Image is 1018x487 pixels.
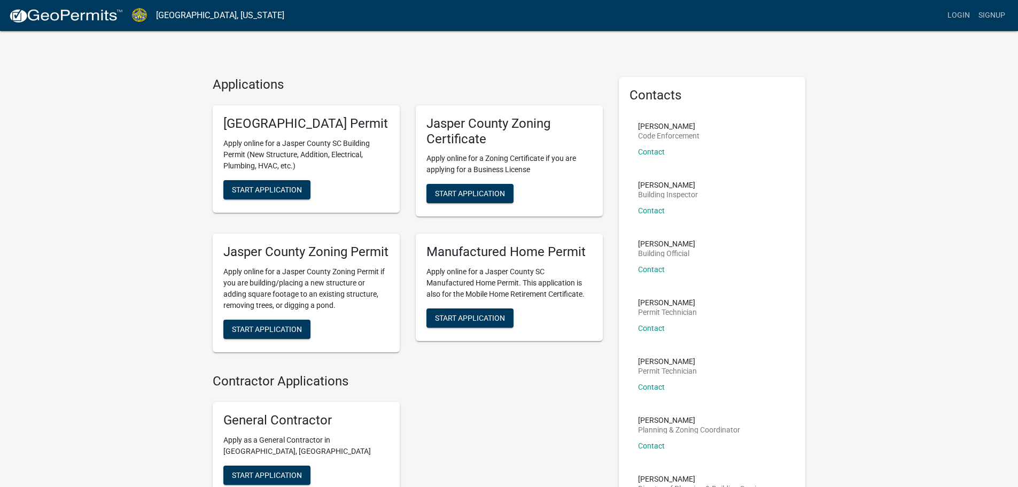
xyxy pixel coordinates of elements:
p: Permit Technician [638,308,697,316]
p: Building Inspector [638,191,698,198]
p: Apply online for a Zoning Certificate if you are applying for a Business License [426,153,592,175]
button: Start Application [426,184,514,203]
a: Login [943,5,974,26]
h5: [GEOGRAPHIC_DATA] Permit [223,116,389,132]
p: [PERSON_NAME] [638,416,740,424]
p: [PERSON_NAME] [638,122,700,130]
h5: General Contractor [223,413,389,428]
span: Start Application [232,470,302,479]
wm-workflow-list-section: Applications [213,77,603,361]
p: [PERSON_NAME] [638,181,698,189]
span: Start Application [232,185,302,194]
h5: Contacts [630,88,795,103]
a: Contact [638,148,665,156]
a: Contact [638,383,665,391]
p: Apply online for a Jasper County SC Building Permit (New Structure, Addition, Electrical, Plumbin... [223,138,389,172]
a: Contact [638,324,665,333]
span: Start Application [435,189,505,198]
h5: Jasper County Zoning Certificate [426,116,592,147]
p: Apply as a General Contractor in [GEOGRAPHIC_DATA], [GEOGRAPHIC_DATA] [223,435,389,457]
h4: Contractor Applications [213,374,603,389]
p: [PERSON_NAME] [638,475,767,483]
p: [PERSON_NAME] [638,299,697,306]
p: Code Enforcement [638,132,700,140]
a: Contact [638,206,665,215]
h5: Jasper County Zoning Permit [223,244,389,260]
a: Signup [974,5,1009,26]
p: Planning & Zoning Coordinator [638,426,740,434]
p: Permit Technician [638,367,697,375]
span: Start Application [232,325,302,334]
p: Apply online for a Jasper County Zoning Permit if you are building/placing a new structure or add... [223,266,389,311]
a: Contact [638,265,665,274]
button: Start Application [223,466,310,485]
img: Jasper County, South Carolina [131,8,147,22]
button: Start Application [223,180,310,199]
p: [PERSON_NAME] [638,358,697,365]
span: Start Application [435,314,505,322]
a: [GEOGRAPHIC_DATA], [US_STATE] [156,6,284,25]
button: Start Application [223,320,310,339]
a: Contact [638,442,665,450]
h4: Applications [213,77,603,92]
p: Building Official [638,250,695,257]
p: Apply online for a Jasper County SC Manufactured Home Permit. This application is also for the Mo... [426,266,592,300]
h5: Manufactured Home Permit [426,244,592,260]
p: [PERSON_NAME] [638,240,695,248]
button: Start Application [426,308,514,328]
